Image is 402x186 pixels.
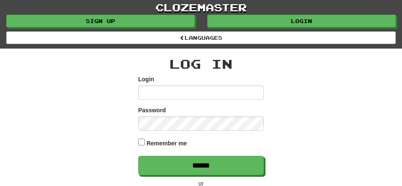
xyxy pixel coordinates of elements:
a: Sign up [6,15,195,27]
label: Password [138,106,166,114]
a: Languages [6,31,396,44]
label: Login [138,75,154,83]
label: Remember me [147,139,187,147]
h2: Log In [138,57,264,71]
a: Login [207,15,396,27]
